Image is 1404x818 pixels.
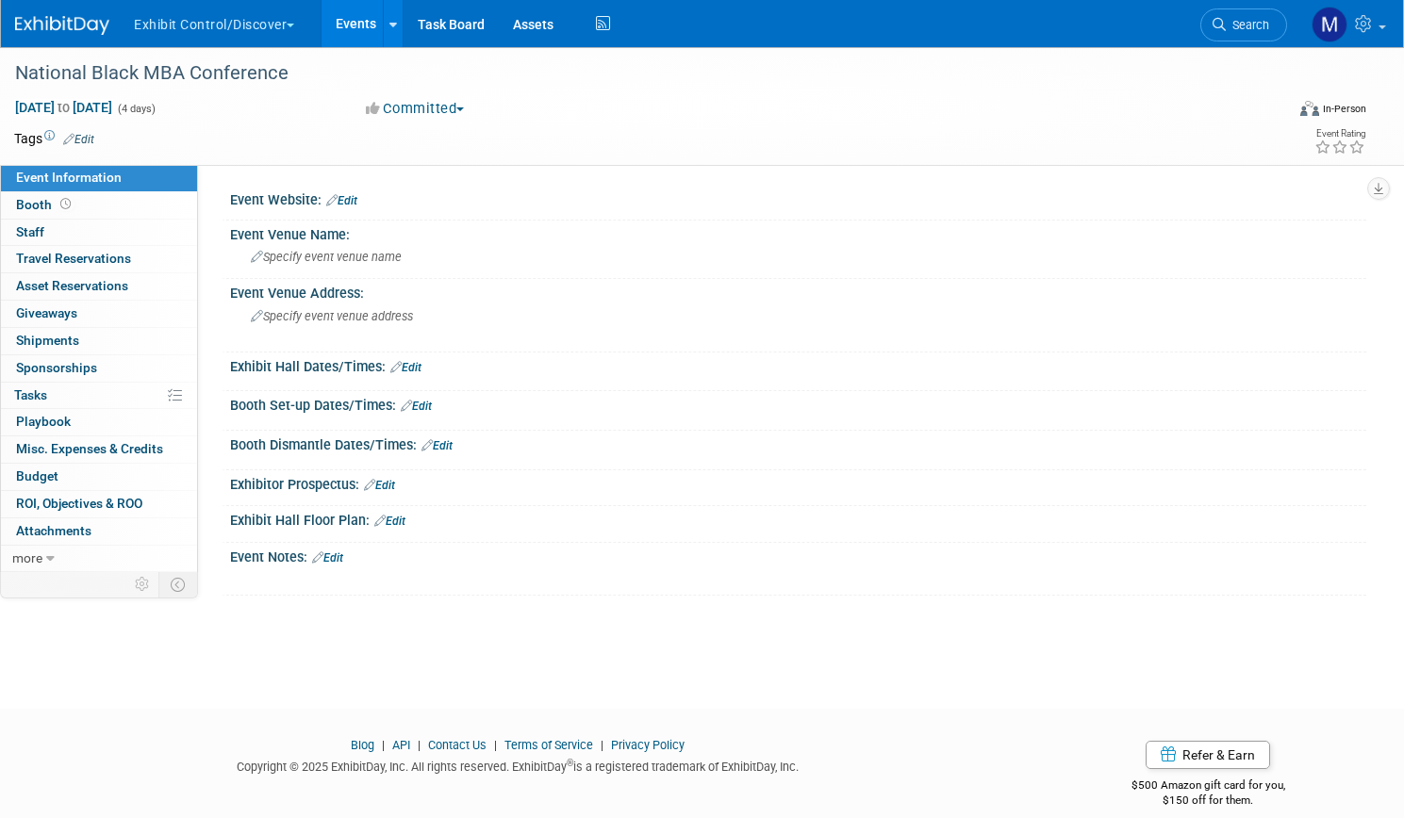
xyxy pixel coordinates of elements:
[1,436,197,463] a: Misc. Expenses & Credits
[16,468,58,483] span: Budget
[359,99,471,119] button: Committed
[251,309,413,323] span: Specify event venue address
[1314,129,1365,139] div: Event Rating
[230,221,1366,244] div: Event Venue Name:
[1200,8,1287,41] a: Search
[1322,102,1366,116] div: In-Person
[1146,741,1270,769] a: Refer & Earn
[126,572,159,597] td: Personalize Event Tab Strip
[390,361,421,374] a: Edit
[1,546,197,572] a: more
[428,738,487,752] a: Contact Us
[1,464,197,490] a: Budget
[1,328,197,354] a: Shipments
[57,197,74,211] span: Booth not reserved yet
[16,414,71,429] span: Playbook
[374,515,405,528] a: Edit
[1049,793,1366,809] div: $150 off for them.
[230,352,1366,377] div: Exhibit Hall Dates/Times:
[312,551,343,564] a: Edit
[16,170,122,185] span: Event Information
[55,100,73,115] span: to
[1,220,197,246] a: Staff
[401,400,432,413] a: Edit
[16,496,142,511] span: ROI, Objectives & ROO
[14,387,47,402] span: Tasks
[1164,98,1366,126] div: Event Format
[230,543,1366,567] div: Event Notes:
[230,470,1366,495] div: Exhibitor Prospectus:
[15,16,109,35] img: ExhibitDay
[230,506,1366,531] div: Exhibit Hall Floor Plan:
[14,129,94,148] td: Tags
[1,409,197,435] a: Playbook
[1,355,197,382] a: Sponsorships
[1,383,197,409] a: Tasks
[230,186,1366,210] div: Event Website:
[230,431,1366,455] div: Booth Dismantle Dates/Times:
[1,192,197,219] a: Booth
[16,333,79,348] span: Shipments
[596,738,608,752] span: |
[16,251,131,266] span: Travel Reservations
[1300,101,1319,116] img: Format-Inperson.png
[1,491,197,517] a: ROI, Objectives & ROO
[392,738,410,752] a: API
[567,758,573,768] sup: ®
[63,133,94,146] a: Edit
[611,738,685,752] a: Privacy Policy
[12,550,42,565] span: more
[1,301,197,327] a: Giveaways
[1,518,197,545] a: Attachments
[14,754,1021,776] div: Copyright © 2025 ExhibitDay, Inc. All rights reserved. ExhibitDay is a registered trademark of Ex...
[1049,765,1366,809] div: $500 Amazon gift card for you,
[16,197,74,212] span: Booth
[230,279,1366,303] div: Event Venue Address:
[159,572,198,597] td: Toggle Event Tabs
[1226,18,1269,32] span: Search
[16,360,97,375] span: Sponsorships
[1,246,197,272] a: Travel Reservations
[1,273,197,300] a: Asset Reservations
[8,57,1251,90] div: National Black MBA Conference
[251,250,402,264] span: Specify event venue name
[16,523,91,538] span: Attachments
[16,441,163,456] span: Misc. Expenses & Credits
[16,305,77,320] span: Giveaways
[504,738,593,752] a: Terms of Service
[326,194,357,207] a: Edit
[14,99,113,116] span: [DATE] [DATE]
[116,103,156,115] span: (4 days)
[421,439,453,452] a: Edit
[377,738,389,752] span: |
[1312,7,1347,42] img: Matt h
[364,479,395,492] a: Edit
[230,391,1366,416] div: Booth Set-up Dates/Times:
[1,165,197,191] a: Event Information
[16,278,128,293] span: Asset Reservations
[413,738,425,752] span: |
[489,738,502,752] span: |
[351,738,374,752] a: Blog
[16,224,44,239] span: Staff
